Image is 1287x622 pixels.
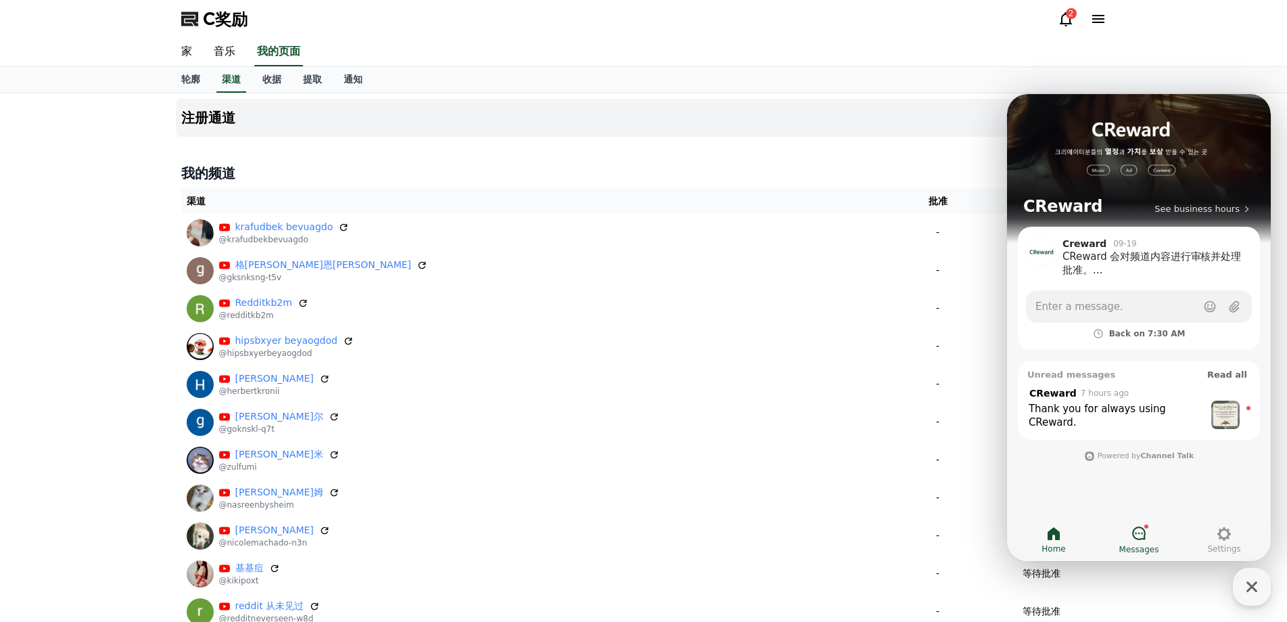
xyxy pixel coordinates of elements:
[187,333,214,360] img: hipsbxyer beyaogdod
[936,265,939,275] font: -
[222,74,241,85] font: 渠道
[344,74,362,85] font: 通知
[235,449,323,460] font: [PERSON_NAME]米
[1023,568,1060,579] font: 等待批准
[235,373,314,384] font: [PERSON_NAME]
[1058,11,1074,27] a: 2
[216,67,246,93] a: 渠道
[219,235,308,244] font: @krafudbekbevuagdo
[187,219,214,246] img: krafudbek bevuagdo
[936,492,939,503] font: -
[181,45,192,58] font: 家
[181,8,248,30] a: C奖励
[187,371,214,398] img: 赫伯特·克罗尼
[936,606,939,617] font: -
[187,560,214,587] img: 基基痘
[936,568,939,579] font: -
[235,600,304,611] font: reddit 从未见过
[262,74,281,85] font: 收据
[936,454,939,465] font: -
[187,409,214,436] img: 戈克恩斯克尔
[936,378,939,389] font: -
[235,297,292,308] font: Redditkb2m
[257,45,300,58] font: 我的页面
[187,447,214,474] img: 祖尔富米
[170,38,203,66] a: 家
[219,500,294,510] font: @nasreenbysheim
[235,372,314,386] a: [PERSON_NAME]
[235,258,412,272] a: 格[PERSON_NAME]恩[PERSON_NAME]
[219,462,257,472] font: @zulfumi
[235,562,264,573] font: 基基痘
[235,259,412,270] font: 格[PERSON_NAME]恩[PERSON_NAME]
[187,485,214,512] img: 纳斯林·比斯海姆
[235,220,333,234] a: krafudbek bevuagdo
[936,303,939,313] font: -
[936,416,939,427] font: -
[936,340,939,351] font: -
[187,523,214,550] img: 妮可·马查多
[235,599,304,613] a: reddit 从未见过
[235,411,323,422] font: [PERSON_NAME]尔
[235,485,323,499] a: [PERSON_NAME]姆
[219,576,259,585] font: @kikipoxt
[292,67,333,93] a: 提取
[235,334,337,348] a: hipsbxyer beyaogdod
[170,67,211,93] a: 轮廓
[254,38,303,66] a: 我的页面
[235,409,323,424] a: [PERSON_NAME]尔
[219,349,312,358] font: @hipsbxyerbeyaogdod
[187,295,214,322] img: Redditkb2m
[219,386,280,396] font: @herbertkronii
[303,74,322,85] font: 提取
[333,67,373,93] a: 通知
[187,257,214,284] img: 格克斯恩克斯
[176,99,1112,137] button: 注册通道
[1069,9,1074,18] font: 2
[235,523,314,537] a: [PERSON_NAME]
[219,273,282,282] font: @gksnksng-t5v
[936,227,939,238] font: -
[1023,606,1060,617] font: 等待批准
[187,196,206,206] font: 渠道
[181,74,200,85] font: 轮廓
[203,38,246,66] a: 音乐
[235,335,337,346] font: hipsbxyer beyaogdod
[936,530,939,541] font: -
[252,67,292,93] a: 收据
[181,165,235,181] font: 我的频道
[219,424,275,434] font: @goknskl-q7t
[235,221,333,232] font: krafudbek bevuagdo
[181,110,235,126] font: 注册通道
[929,196,947,206] font: 批准
[235,487,323,497] font: [PERSON_NAME]姆
[235,561,264,575] a: 基基痘
[219,538,308,548] font: @nicolemachado-n3n
[219,311,274,320] font: @redditkb2m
